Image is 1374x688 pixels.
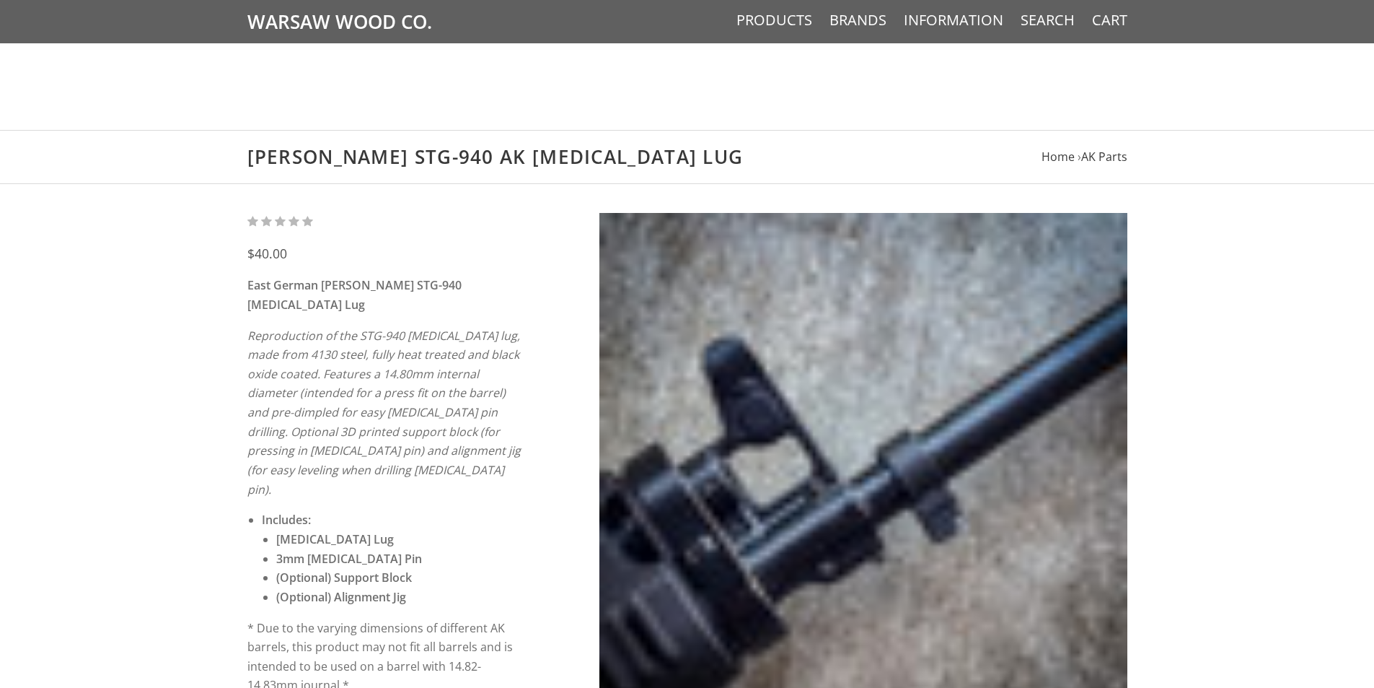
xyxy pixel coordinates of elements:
a: Brands [829,11,886,30]
em: Reproduction of the STG-940 [MEDICAL_DATA] lug, made from 4130 steel, fully heat treated and blac... [247,328,520,440]
a: Search [1021,11,1075,30]
strong: 3mm [MEDICAL_DATA] Pin [276,551,422,567]
li: › [1078,147,1127,167]
span: $40.00 [247,245,287,262]
a: Cart [1092,11,1127,30]
strong: East German [PERSON_NAME] STG-940 [MEDICAL_DATA] Lug [247,277,462,313]
a: Products [736,11,812,30]
strong: (Optional) Alignment Jig [276,589,406,605]
strong: (Optional) Support Block [276,570,412,585]
h1: [PERSON_NAME] STG-940 AK [MEDICAL_DATA] Lug [247,145,1127,169]
strong: Includes: [262,512,311,528]
a: AK Parts [1081,149,1127,165]
strong: [MEDICAL_DATA] Lug [276,531,394,547]
a: Home [1041,149,1075,165]
a: Information [904,11,1003,30]
em: . Optional 3D printed support block (for pressing in [MEDICAL_DATA] pin) and alignment jig (for e... [247,424,521,497]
